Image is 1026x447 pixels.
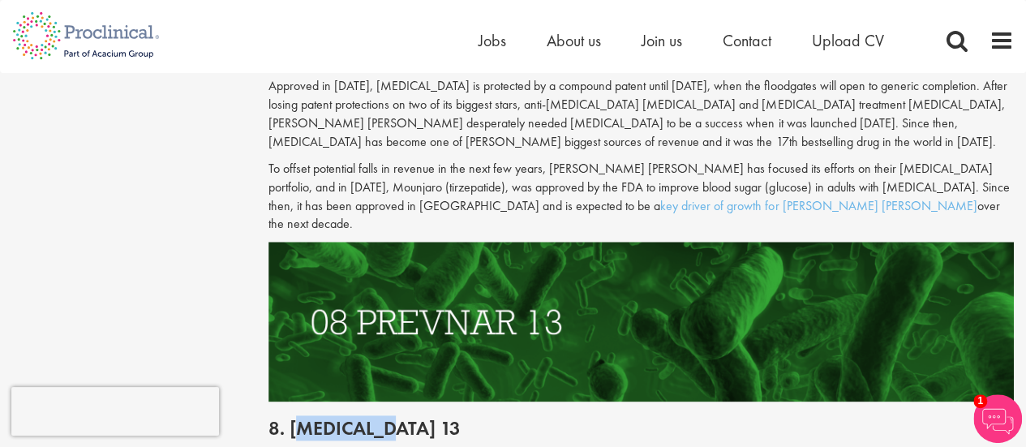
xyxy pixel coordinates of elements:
img: Chatbot [973,394,1022,443]
a: About us [547,30,601,51]
h2: 8. [MEDICAL_DATA] 13 [268,418,1014,439]
a: Join us [642,30,682,51]
iframe: reCAPTCHA [11,387,219,436]
img: Drugs with patents due to expire Prevnar 13 [268,242,1014,402]
span: 1 [973,394,987,408]
a: Jobs [479,30,506,51]
a: Contact [723,30,771,51]
p: To offset potential falls in revenue in the next few years, [PERSON_NAME] [PERSON_NAME] has focus... [268,160,1014,234]
a: key driver of growth for [PERSON_NAME] [PERSON_NAME] [660,197,977,214]
p: Approved in [DATE], [MEDICAL_DATA] is protected by a compound patent until [DATE], when the flood... [268,77,1014,151]
a: Upload CV [812,30,884,51]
